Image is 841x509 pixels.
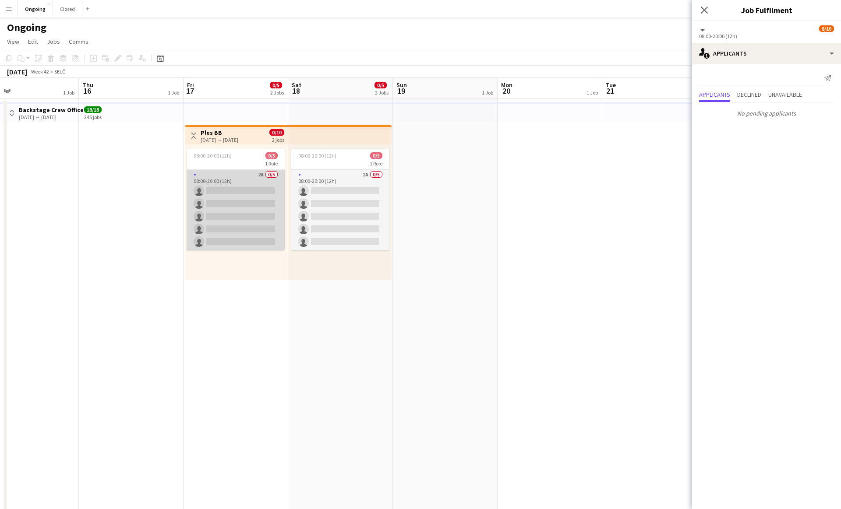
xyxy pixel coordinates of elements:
span: 0/5 [375,82,387,88]
app-card-role: 2A0/508:00-20:00 (12h) [291,170,389,250]
span: Thu [82,81,93,89]
div: 1 Job [63,89,74,96]
span: Applicants [699,91,730,98]
span: View [7,38,19,46]
div: [DATE] [7,67,27,76]
div: Applicants [692,43,841,64]
span: 16 [81,86,93,96]
span: 18/18 [84,106,102,113]
a: Jobs [43,36,64,47]
div: [DATE] → [DATE] [19,114,84,120]
span: Comms [69,38,88,46]
span: 20 [500,86,512,96]
div: SELČ [54,68,65,75]
button: Closed [53,0,82,18]
span: 8/10 [819,25,834,32]
span: Unavailable [768,91,802,98]
div: [DATE] → [DATE] [201,137,238,143]
span: Edit [28,38,38,46]
a: View [4,36,23,47]
app-job-card: 08:00-20:00 (12h)0/51 Role2A0/508:00-20:00 (12h) [291,149,389,250]
app-job-card: 08:00-20:00 (12h)0/51 Role2A0/508:00-20:00 (12h) [187,149,285,250]
div: 1 Job [482,89,493,96]
span: 18 [290,86,301,96]
a: Edit [25,36,42,47]
h3: Ples BB [201,129,238,137]
span: Tue [606,81,616,89]
div: 1 Job [168,89,179,96]
div: 1 Job [691,89,703,96]
span: 0/5 [370,152,382,159]
span: Jobs [47,38,60,46]
p: No pending applicants [692,106,841,121]
span: 21 [604,86,616,96]
span: 17 [186,86,194,96]
h3: Backstage Crew Office [19,106,84,114]
span: Declined [737,91,761,98]
app-card-role: 2A0/508:00-20:00 (12h) [187,170,285,250]
span: 0/5 [270,82,282,88]
span: 1 Role [370,160,382,167]
div: 2 Jobs [270,89,284,96]
span: Week 42 [29,68,51,75]
button: Ongoing [18,0,53,18]
div: 08:00-20:00 (12h) [699,33,834,39]
span: 08:00-20:00 (12h) [298,152,336,159]
a: Comms [65,36,92,47]
div: 1 Job [587,89,598,96]
span: Mon [501,81,512,89]
span: 0/10 [269,129,284,136]
div: 245 jobs [84,113,102,120]
span: 19 [395,86,407,96]
h3: Job Fulfilment [692,4,841,16]
h1: Ongoing [7,21,46,34]
span: Fri [187,81,194,89]
span: 08:00-20:00 (12h) [194,152,232,159]
span: 0/5 [265,152,278,159]
span: Sun [396,81,407,89]
span: Sat [292,81,301,89]
div: 2 jobs [272,136,284,143]
span: 1 Role [265,160,278,167]
div: 2 Jobs [375,89,389,96]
